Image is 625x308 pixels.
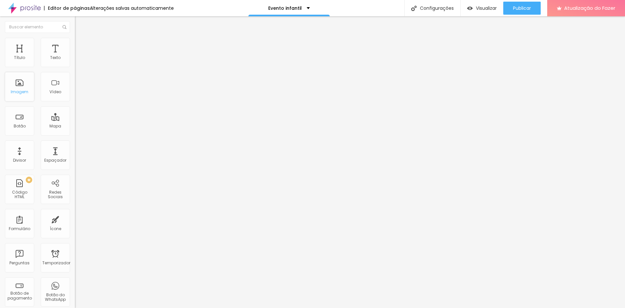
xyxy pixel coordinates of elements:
font: Ícone [50,226,61,231]
font: Atualização do Fazer [564,5,615,11]
font: Evento infantil [268,5,302,11]
font: Botão [14,123,26,129]
font: Imagem [11,89,28,95]
font: Editor de páginas [48,5,90,11]
font: Redes Sociais [48,189,63,199]
font: Visualizar [476,5,497,11]
iframe: Editor [75,16,625,308]
font: Espaçador [44,157,66,163]
input: Buscar elemento [5,21,70,33]
font: Divisor [13,157,26,163]
font: Perguntas [9,260,30,266]
font: Código HTML [12,189,27,199]
font: Formulário [9,226,30,231]
font: Publicar [513,5,531,11]
font: Texto [50,55,61,60]
font: Mapa [49,123,61,129]
font: Configurações [420,5,454,11]
font: Temporizador [42,260,70,266]
font: Título [14,55,25,60]
button: Visualizar [461,2,503,15]
button: Publicar [503,2,541,15]
font: Botão de pagamento [7,290,32,301]
font: Vídeo [49,89,61,95]
img: view-1.svg [467,6,473,11]
font: Alterações salvas automaticamente [90,5,174,11]
img: Ícone [62,25,66,29]
font: Botão do WhatsApp [45,292,66,302]
img: Ícone [411,6,417,11]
